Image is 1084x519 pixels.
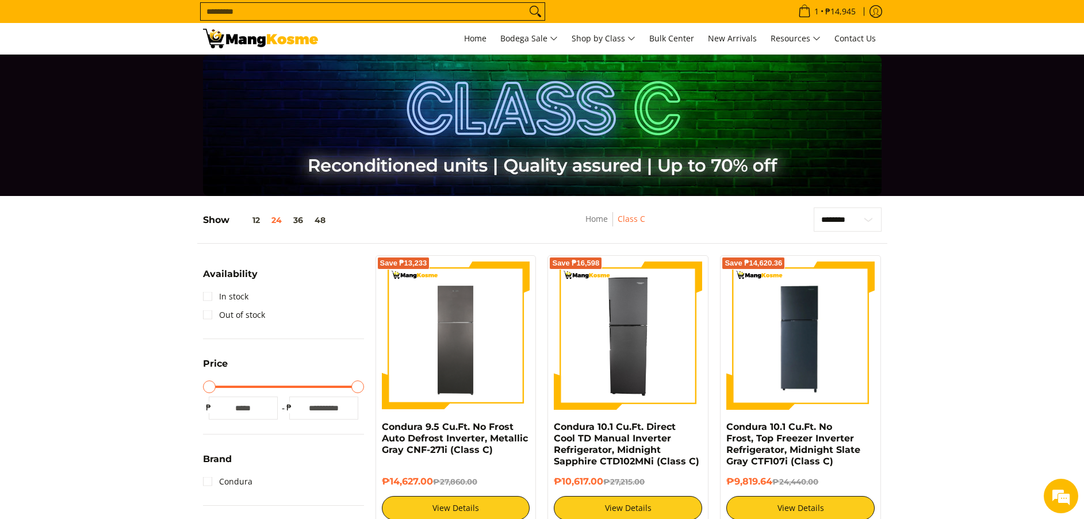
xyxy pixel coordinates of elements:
[829,23,882,54] a: Contact Us
[726,421,860,467] a: Condura 10.1 Cu.Ft. No Frost, Top Freezer Inverter Refrigerator, Midnight Slate Gray CTF107i (Cla...
[382,476,530,487] h6: ₱14,627.00
[203,455,232,464] span: Brand
[772,477,818,486] del: ₱24,440.00
[203,29,318,48] img: Class C Home &amp; Business Appliances: Up to 70% Off l Mang Kosme
[288,216,309,225] button: 36
[284,402,295,413] span: ₱
[585,213,608,224] a: Home
[464,33,487,44] span: Home
[203,402,214,413] span: ₱
[203,287,248,306] a: In stock
[702,23,763,54] a: New Arrivals
[382,262,530,410] img: Condura 9.5 Cu.Ft. No Frost Auto Defrost Inverter, Metallic Gray CNF-271i (Class C)
[771,32,821,46] span: Resources
[643,23,700,54] a: Bulk Center
[203,455,232,472] summary: Open
[552,260,599,267] span: Save ₱16,598
[708,33,757,44] span: New Arrivals
[554,421,699,467] a: Condura 10.1 Cu.Ft. Direct Cool TD Manual Inverter Refrigerator, Midnight Sapphire CTD102MNi (Cla...
[526,3,545,20] button: Search
[554,476,702,487] h6: ₱10,617.00
[380,260,427,267] span: Save ₱13,233
[726,262,875,410] img: Condura 10.1 Cu.Ft. No Frost, Top Freezer Inverter Refrigerator, Midnight Slate Gray CTF107i (Cla...
[458,23,492,54] a: Home
[203,472,252,491] a: Condura
[495,23,564,54] a: Bodega Sale
[203,359,228,377] summary: Open
[765,23,826,54] a: Resources
[500,32,558,46] span: Bodega Sale
[203,214,331,226] h5: Show
[834,33,876,44] span: Contact Us
[515,212,716,238] nav: Breadcrumbs
[572,32,635,46] span: Shop by Class
[795,5,859,18] span: •
[603,477,645,486] del: ₱27,215.00
[823,7,857,16] span: ₱14,945
[433,477,477,486] del: ₱27,860.00
[725,260,782,267] span: Save ₱14,620.36
[203,359,228,368] span: Price
[382,421,528,455] a: Condura 9.5 Cu.Ft. No Frost Auto Defrost Inverter, Metallic Gray CNF-271i (Class C)
[203,306,265,324] a: Out of stock
[203,270,258,279] span: Availability
[229,216,266,225] button: 12
[726,476,875,487] h6: ₱9,819.64
[203,270,258,287] summary: Open
[649,33,694,44] span: Bulk Center
[266,216,288,225] button: 24
[309,216,331,225] button: 48
[618,213,645,224] a: Class C
[330,23,882,54] nav: Main Menu
[566,23,641,54] a: Shop by Class
[554,262,702,410] img: Condura 10.1 Cu.Ft. Direct Cool TD Manual Inverter Refrigerator, Midnight Sapphire CTD102MNi (Cla...
[813,7,821,16] span: 1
